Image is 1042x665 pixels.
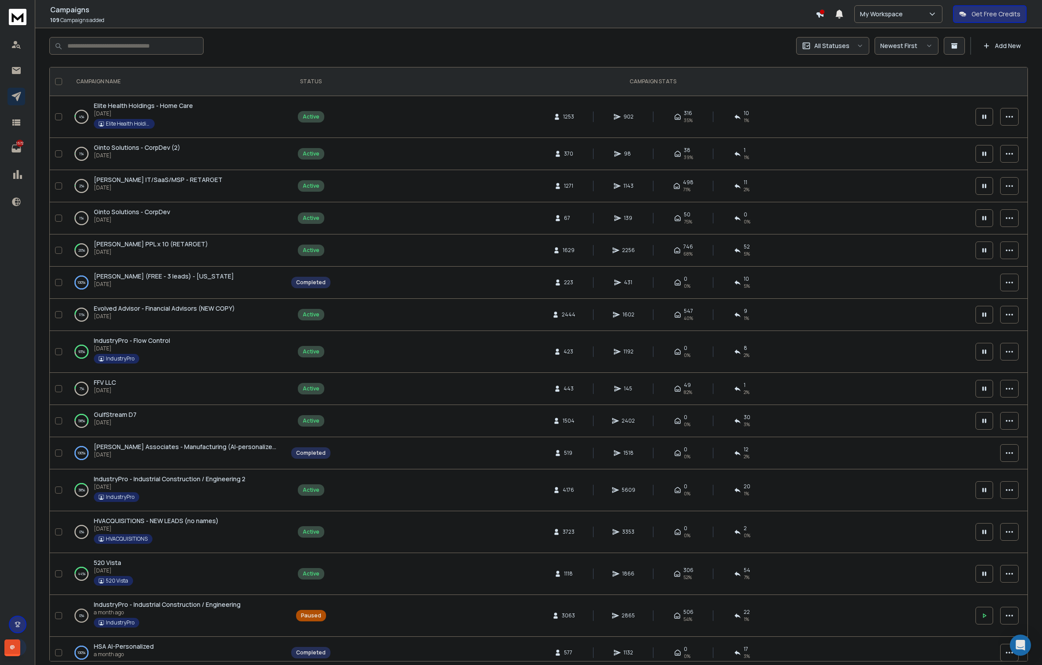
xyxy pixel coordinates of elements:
[562,311,575,318] span: 2444
[94,240,208,249] a: [PERSON_NAME] PPL x 10 (RETARGET)
[744,421,750,428] span: 3 %
[94,410,137,419] a: GulfStream D7
[953,5,1027,23] button: Get Free Credits
[683,250,693,257] span: 68 %
[66,202,286,234] td: 1%Ginto Solutions - CorpDev[DATE]
[94,378,116,387] a: FFV LLC
[78,278,85,287] p: 100 %
[94,110,193,117] p: [DATE]
[622,247,635,254] span: 2256
[684,117,693,124] span: 35 %
[66,331,286,373] td: 93%IndustryPro - Flow Control[DATE]IndustryPro
[50,17,816,24] p: Campaigns added
[301,612,321,619] div: Paused
[66,67,286,96] th: CAMPAIGN NAME
[106,355,134,362] p: IndustryPro
[303,348,319,355] div: Active
[94,387,116,394] p: [DATE]
[744,352,749,359] span: 2 %
[622,417,635,424] span: 2402
[563,417,575,424] span: 1504
[94,609,241,616] p: a month ago
[683,609,693,616] span: 506
[78,347,85,356] p: 93 %
[622,570,634,577] span: 1866
[66,553,286,595] td: 44%520 Vista[DATE]520 Vista
[94,336,170,345] span: IndustryPro - Flow Control
[624,385,633,392] span: 145
[94,184,222,191] p: [DATE]
[79,611,84,620] p: 0 %
[683,243,693,250] span: 746
[94,642,154,651] a: HSA AI-Personalized
[303,215,319,222] div: Active
[744,567,750,574] span: 54
[744,525,747,532] span: 2
[94,442,277,451] a: [PERSON_NAME] Associates - Manufacturing (AI-personalized) - No names
[66,96,286,138] td: 4%Elite Health Holdings - Home Care[DATE]Elite Health Holdings
[684,490,690,497] span: 0%
[684,446,687,453] span: 0
[7,140,25,157] a: 1572
[106,535,148,542] p: HVACQUISITIONS
[564,385,574,392] span: 443
[684,389,692,396] span: 82 %
[744,616,749,623] span: 1 %
[9,639,26,656] button: J
[66,469,286,511] td: 38%IndustryPro - Industrial Construction / Engineering 2[DATE]IndustryPro
[563,113,574,120] span: 1253
[94,410,137,419] span: GulfStream D7
[564,348,573,355] span: 423
[94,600,241,609] a: IndustryPro - Industrial Construction / Engineering
[303,247,319,254] div: Active
[66,405,286,437] td: 58%GulfStream D7[DATE]
[744,453,749,460] span: 2 %
[78,486,85,494] p: 38 %
[336,67,970,96] th: CAMPAIGN STATS
[684,352,690,359] span: 0%
[94,336,170,345] a: IndustryPro - Flow Control
[303,487,319,494] div: Active
[744,211,747,218] span: 0
[623,311,634,318] span: 1602
[684,308,693,315] span: 547
[744,110,749,117] span: 10
[303,417,319,424] div: Active
[94,304,235,313] a: Evolved Advisor - Financial Advisors (NEW COPY)
[79,310,85,319] p: 11 %
[94,419,137,426] p: [DATE]
[94,516,219,525] a: HVACQUISITIONS - NEW LEADS (no names)
[94,558,121,567] a: 520 Vista
[814,41,849,50] p: All Statuses
[624,215,633,222] span: 139
[79,384,84,393] p: 7 %
[94,600,241,609] span: IndustryPro - Industrial Construction / Engineering
[563,528,575,535] span: 3723
[564,150,573,157] span: 370
[78,246,85,255] p: 20 %
[66,511,286,553] td: 0%HVACQUISITIONS - NEW LEADS (no names)[DATE]HVACQUISITIONS
[303,311,319,318] div: Active
[303,113,319,120] div: Active
[303,570,319,577] div: Active
[94,281,234,288] p: [DATE]
[563,247,575,254] span: 1629
[94,143,180,152] a: Ginto Solutions - CorpDev (2)
[94,101,193,110] a: Elite Health Holdings - Home Care
[94,642,154,650] span: HSA AI-Personalized
[79,182,84,190] p: 2 %
[94,208,170,216] a: Ginto Solutions - CorpDev
[50,16,59,24] span: 109
[684,110,692,117] span: 316
[94,475,245,483] span: IndustryPro - Industrial Construction / Engineering 2
[744,315,749,322] span: 1 %
[860,10,906,19] p: My Workspace
[78,449,85,457] p: 100 %
[744,382,745,389] span: 1
[744,414,750,421] span: 30
[106,120,150,127] p: Elite Health Holdings
[744,646,748,653] span: 17
[684,646,687,653] span: 0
